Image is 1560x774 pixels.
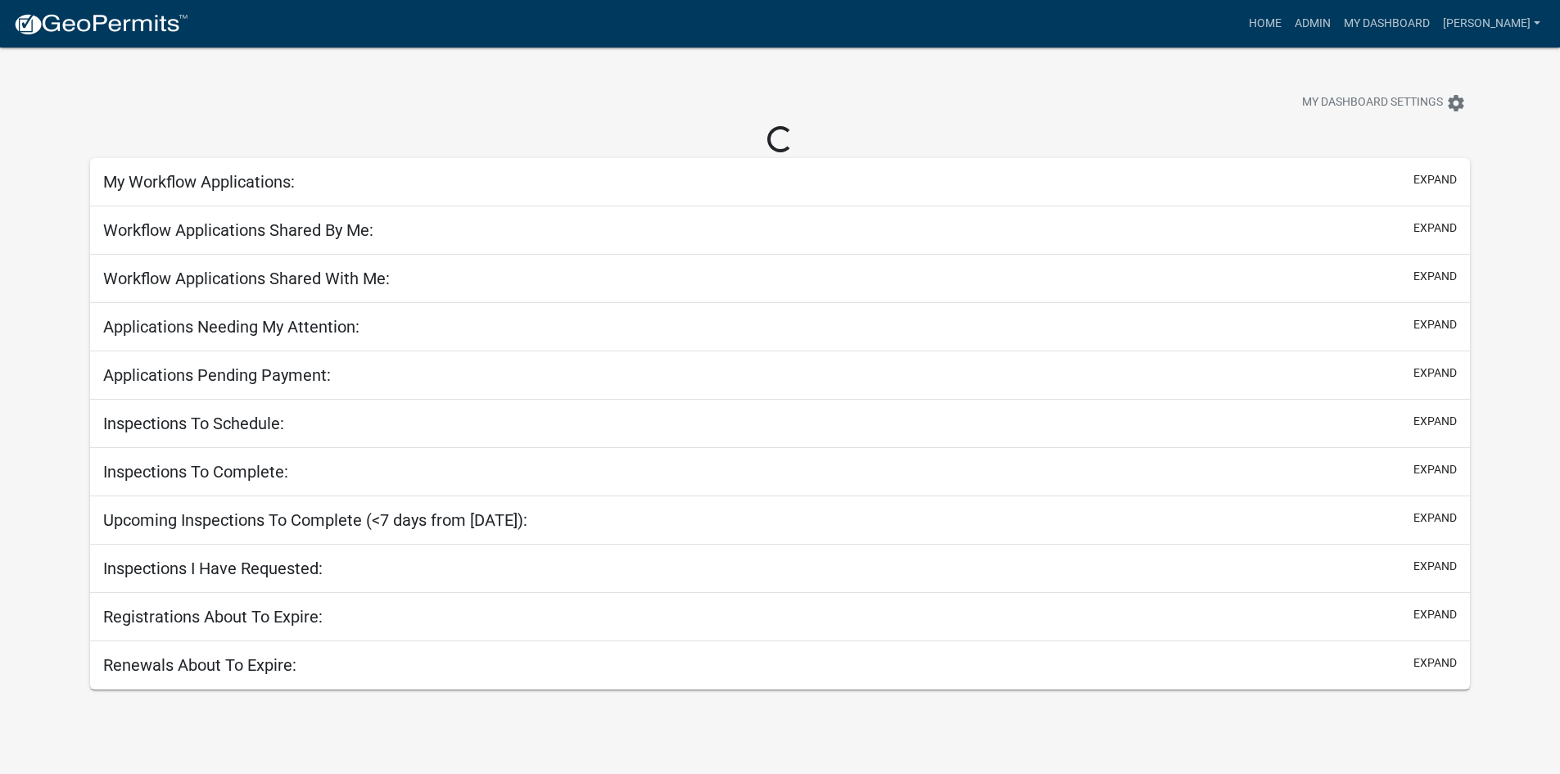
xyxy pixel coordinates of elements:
button: expand [1413,606,1457,623]
button: expand [1413,220,1457,237]
a: Admin [1288,8,1337,39]
button: expand [1413,268,1457,285]
a: Home [1242,8,1288,39]
button: expand [1413,461,1457,478]
span: My Dashboard Settings [1302,93,1443,113]
a: My Dashboard [1337,8,1436,39]
button: expand [1413,654,1457,672]
button: expand [1413,413,1457,430]
h5: Inspections I Have Requested: [103,559,323,578]
i: settings [1446,93,1466,113]
h5: Applications Pending Payment: [103,365,331,385]
h5: Inspections To Schedule: [103,414,284,433]
button: expand [1413,316,1457,333]
a: [PERSON_NAME] [1436,8,1547,39]
h5: Applications Needing My Attention: [103,317,359,337]
h5: Workflow Applications Shared By Me: [103,220,373,240]
h5: Upcoming Inspections To Complete (<7 days from [DATE]): [103,510,527,530]
button: expand [1413,171,1457,188]
h5: My Workflow Applications: [103,172,295,192]
h5: Renewals About To Expire: [103,655,296,675]
h5: Registrations About To Expire: [103,607,323,627]
h5: Inspections To Complete: [103,462,288,482]
button: expand [1413,364,1457,382]
button: expand [1413,509,1457,527]
h5: Workflow Applications Shared With Me: [103,269,390,288]
button: expand [1413,558,1457,575]
button: My Dashboard Settingssettings [1289,87,1479,119]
